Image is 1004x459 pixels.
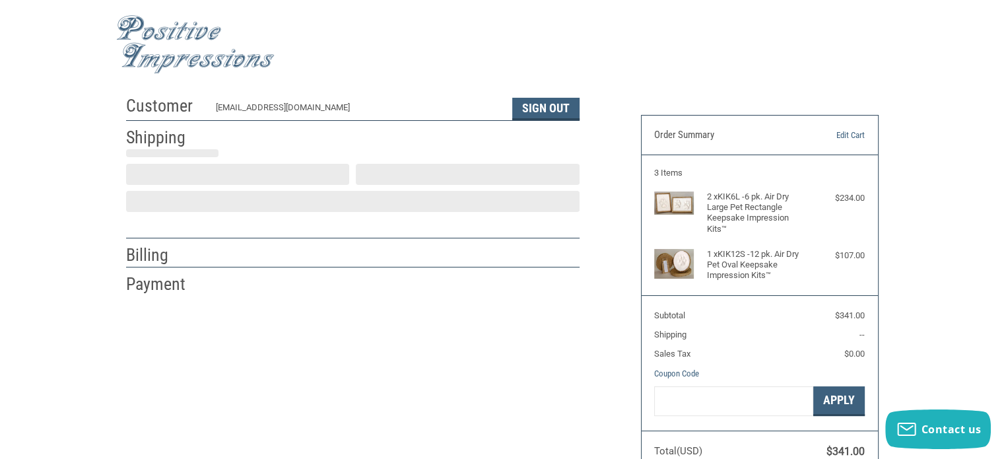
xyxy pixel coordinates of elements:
a: Edit Cart [797,129,865,142]
span: -- [859,330,865,339]
h2: Billing [126,244,203,266]
span: $0.00 [844,349,865,359]
span: $341.00 [826,445,865,458]
div: [EMAIL_ADDRESS][DOMAIN_NAME] [216,101,499,120]
div: $234.00 [812,192,865,205]
span: Shipping [654,330,686,339]
a: Coupon Code [654,369,699,378]
span: $341.00 [835,310,865,320]
div: $107.00 [812,249,865,262]
span: Subtotal [654,310,685,320]
h3: 3 Items [654,168,865,178]
input: Gift Certificate or Coupon Code [654,386,813,416]
h2: Customer [126,95,203,117]
h2: Shipping [126,127,203,149]
h2: Payment [126,273,203,295]
button: Sign Out [512,98,580,120]
span: Total (USD) [654,445,702,457]
h4: 1 x KIK12S -12 pk. Air Dry Pet Oval Keepsake Impression Kits™ [707,249,809,281]
button: Apply [813,386,865,416]
img: Positive Impressions [116,15,275,74]
button: Contact us [885,409,991,449]
h3: Order Summary [654,129,797,142]
span: Sales Tax [654,349,690,359]
span: Contact us [921,422,982,437]
h4: 2 x KIK6L -6 pk. Air Dry Large Pet Rectangle Keepsake Impression Kits™ [707,192,809,234]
